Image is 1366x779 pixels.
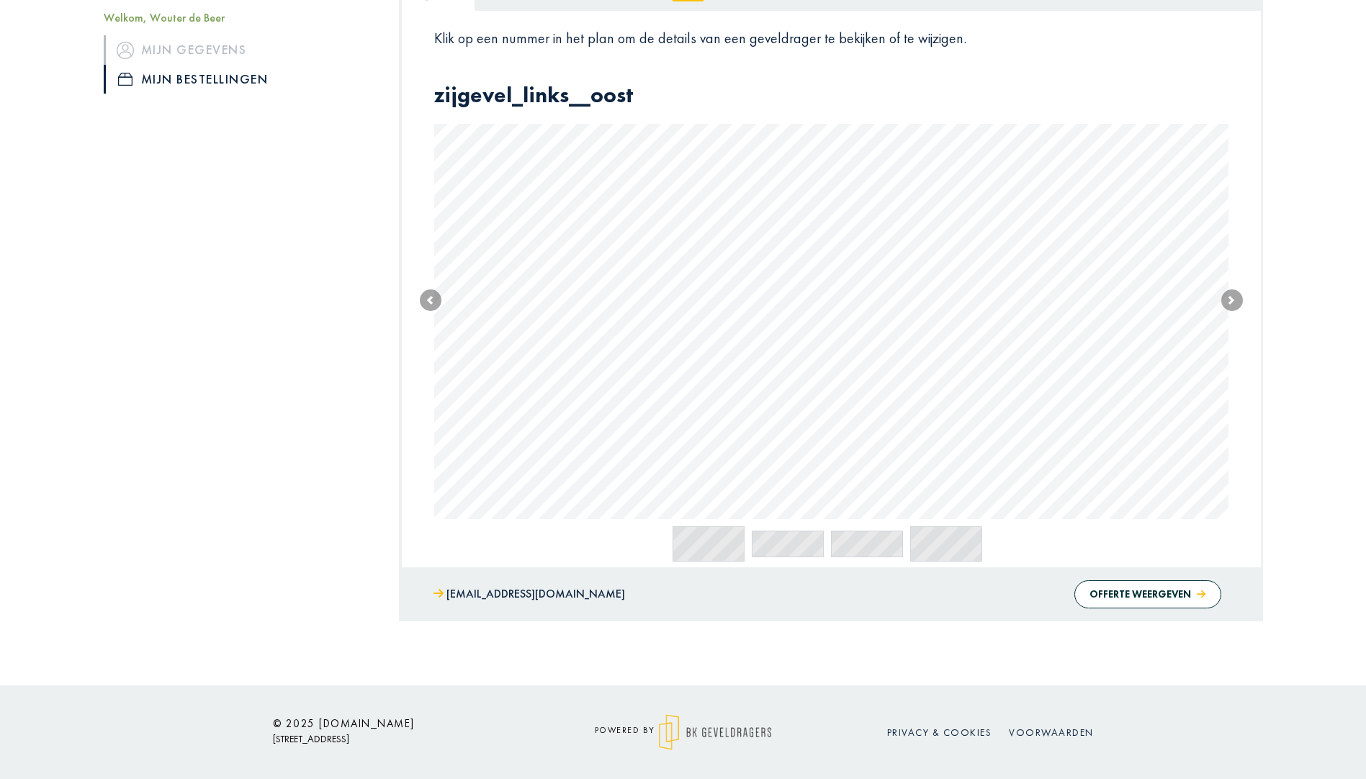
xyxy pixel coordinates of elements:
h6: © 2025 [DOMAIN_NAME] [273,717,532,730]
p: Klik op een nummer in het plan om de details van een geveldrager te bekijken of te wijzigen. [434,29,1228,48]
img: icon [117,41,134,58]
a: Privacy & cookies [887,726,992,739]
a: Voorwaarden [1009,726,1094,739]
p: [STREET_ADDRESS] [273,730,532,748]
a: iconMijn gegevens [104,35,377,64]
h5: Welkom, Wouter de Beer [104,11,377,24]
img: icon [118,73,132,86]
img: logo [659,714,772,750]
button: Offerte weergeven [1074,580,1221,608]
div: powered by [554,714,813,750]
h1: zijgevel_links__oost [434,82,1228,111]
a: iconMijn bestellingen [104,65,377,94]
a: [EMAIL_ADDRESS][DOMAIN_NAME] [433,584,625,605]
